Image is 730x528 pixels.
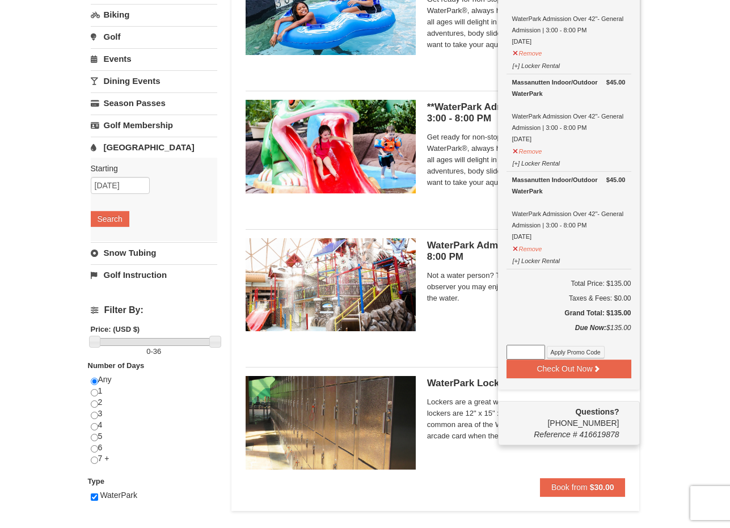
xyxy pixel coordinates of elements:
a: Dining Events [91,70,217,91]
strong: Number of Days [88,361,145,370]
div: Massanutten Indoor/Outdoor WaterPark [512,77,626,99]
img: 6619917-1066-60f46fa6.jpg [246,238,416,331]
a: Events [91,48,217,69]
h5: **WaterPark Admission - Under 42” Tall | 3:00 - 8:00 PM [427,102,626,124]
a: Golf Membership [91,115,217,136]
strong: Price: (USD $) [91,325,140,333]
span: 416619878 [579,430,619,439]
span: Book from [551,483,588,492]
a: Biking [91,4,217,25]
img: 6619917-1062-d161e022.jpg [246,100,416,193]
button: Remove [512,240,543,255]
button: [+] Locker Rental [512,252,560,267]
span: 0 [146,347,150,356]
label: - [91,346,217,357]
div: Taxes & Fees: $0.00 [507,293,631,304]
a: [GEOGRAPHIC_DATA] [91,137,217,158]
strong: Questions? [575,407,619,416]
div: Massanutten Indoor/Outdoor WaterPark [512,174,626,197]
strong: $45.00 [606,77,626,88]
span: Lockers are a great way to keep your valuables safe. The lockers are 12" x 15" x 18" in size and ... [427,396,626,442]
button: Book from $30.00 [540,478,626,496]
strong: Type [88,477,104,485]
strong: $45.00 [606,174,626,185]
a: Season Passes [91,92,217,113]
button: [+] Locker Rental [512,57,560,71]
a: Snow Tubing [91,242,217,263]
img: 6619917-1005-d92ad057.png [246,376,416,469]
div: WaterPark Admission Over 42"- General Admission | 3:00 - 8:00 PM [DATE] [512,174,626,242]
button: [+] Locker Rental [512,155,560,169]
h5: WaterPark Locker Rental [427,378,626,389]
div: Any 1 2 3 4 5 6 7 + [91,374,217,476]
label: Starting [91,163,209,174]
span: WaterPark [100,491,137,500]
button: Apply Promo Code [547,346,605,358]
span: 36 [153,347,161,356]
h5: WaterPark Admission- Observer | 3:00 - 8:00 PM [427,240,626,263]
strong: Due Now: [575,324,606,332]
button: Search [91,211,129,227]
h5: Grand Total: $135.00 [507,307,631,319]
span: Not a water person? Then this ticket is just for you. As an observer you may enjoy the WaterPark ... [427,270,626,304]
strong: $30.00 [590,483,614,492]
button: Remove [512,45,543,59]
a: Golf Instruction [91,264,217,285]
span: Get ready for non-stop thrills at the Massanutten WaterPark®, always heated to 84° Fahrenheit. Ch... [427,132,626,188]
a: Golf [91,26,217,47]
div: WaterPark Admission Over 42"- General Admission | 3:00 - 8:00 PM [DATE] [512,77,626,145]
span: Reference # [534,430,577,439]
h4: Filter By: [91,305,217,315]
h6: Total Price: $135.00 [507,278,631,289]
span: [PHONE_NUMBER] [507,406,619,428]
button: Check Out Now [507,360,631,378]
div: $135.00 [507,322,631,345]
button: Remove [512,143,543,157]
